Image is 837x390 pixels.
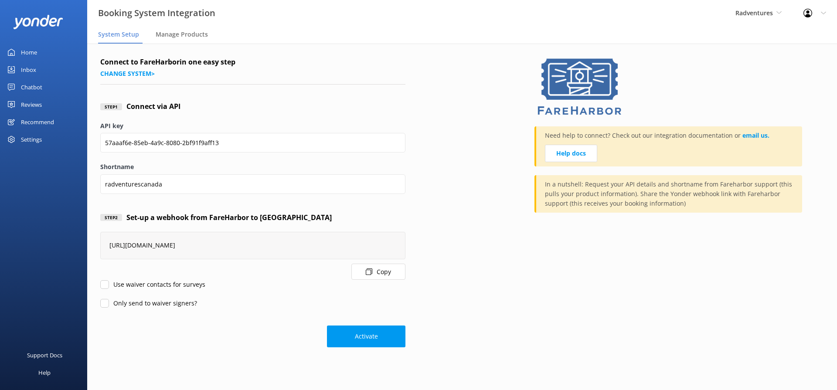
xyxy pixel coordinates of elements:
label: Use waiver contacts for surveys [100,280,205,289]
div: Step 2 [100,214,122,221]
label: Only send to waiver signers? [100,298,197,308]
div: In a nutshell: Request your API details and shortname from Fareharbor support (this pulls your pr... [534,175,802,213]
p: Need help to connect? Check out our integration documentation or [545,131,769,145]
div: Chatbot [21,78,42,96]
span: Radventures [735,9,773,17]
label: Shortname [100,162,405,172]
h3: Booking System Integration [98,6,215,20]
input: API key [100,133,405,153]
h4: Set-up a webhook from FareHarbor to [GEOGRAPHIC_DATA] [126,212,332,224]
label: API key [100,121,405,131]
button: Activate [327,326,405,347]
div: [URL][DOMAIN_NAME] [100,232,405,259]
div: Recommend [21,113,54,131]
h4: Connect to FareHarbor in one easy step [100,57,405,68]
span: System Setup [98,30,139,39]
button: Copy [351,264,405,280]
div: Inbox [21,61,36,78]
a: Help docs [545,145,597,162]
div: Step 1 [100,103,122,110]
div: Reviews [21,96,42,113]
img: yonder-white-logo.png [13,15,63,29]
span: Manage Products [156,30,208,39]
div: Support Docs [27,346,62,364]
a: email us. [742,131,769,139]
a: Change system> [100,69,155,78]
h4: Connect via API [126,101,180,112]
div: Settings [21,131,42,148]
img: 1629843345..png [534,57,627,118]
div: Home [21,44,37,61]
div: Help [38,364,51,381]
input: Shortname [100,174,405,194]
